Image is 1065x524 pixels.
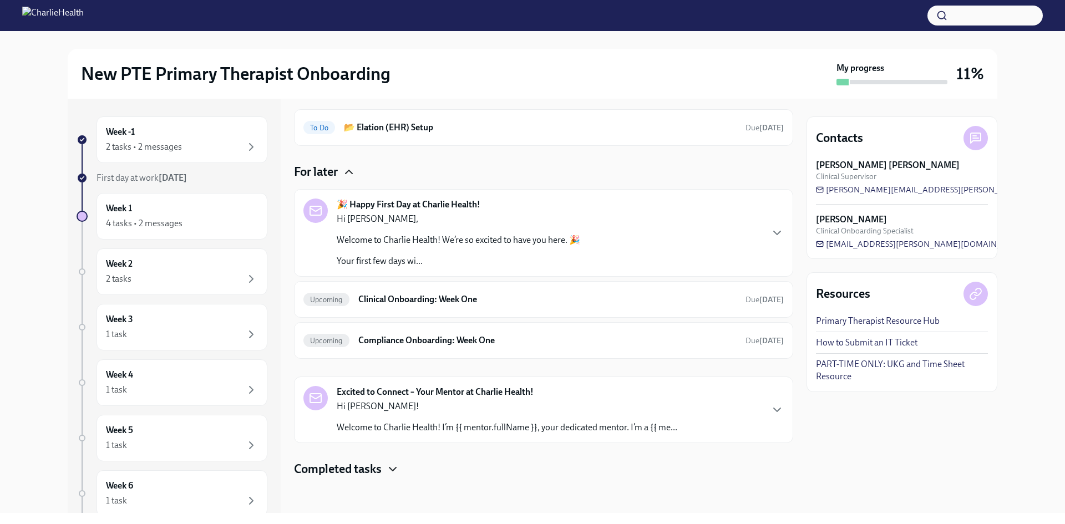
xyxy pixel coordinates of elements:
span: September 20th, 2025 10:00 [745,335,784,346]
strong: [DATE] [759,336,784,345]
span: First day at work [97,172,187,183]
div: 4 tasks • 2 messages [106,217,182,230]
a: First day at work[DATE] [77,172,267,184]
a: Week 14 tasks • 2 messages [77,193,267,240]
h3: 11% [956,64,984,84]
div: 2 tasks • 2 messages [106,141,182,153]
a: PART-TIME ONLY: UKG and Time Sheet Resource [816,358,988,383]
p: Your first few days wi... [337,255,580,267]
p: Hi [PERSON_NAME]! [337,400,677,413]
div: 1 task [106,328,127,340]
a: Week 61 task [77,470,267,517]
span: September 19th, 2025 10:00 [745,123,784,133]
span: To Do [303,124,335,132]
h4: For later [294,164,338,180]
a: To Do📂 Elation (EHR) SetupDue[DATE] [303,119,784,136]
h4: Contacts [816,130,863,146]
a: UpcomingClinical Onboarding: Week OneDue[DATE] [303,291,784,308]
h6: Week 3 [106,313,133,325]
strong: [DATE] [759,295,784,304]
a: How to Submit an IT Ticket [816,337,917,349]
div: 1 task [106,384,127,396]
span: Upcoming [303,296,349,304]
strong: [DATE] [759,123,784,133]
strong: 🎉 Happy First Day at Charlie Health! [337,199,480,211]
h6: Clinical Onboarding: Week One [358,293,737,306]
strong: [DATE] [159,172,187,183]
h6: 📂 Elation (EHR) Setup [344,121,737,134]
h6: Week -1 [106,126,135,138]
div: Completed tasks [294,461,793,477]
span: Clinical Supervisor [816,171,876,182]
p: Welcome to Charlie Health! We’re so excited to have you here. 🎉 [337,234,580,246]
a: Week 41 task [77,359,267,406]
h2: New PTE Primary Therapist Onboarding [81,63,390,85]
strong: Excited to Connect – Your Mentor at Charlie Health! [337,386,534,398]
h6: Week 6 [106,480,133,492]
div: For later [294,164,793,180]
a: Week 22 tasks [77,248,267,295]
div: 1 task [106,495,127,507]
div: 1 task [106,439,127,451]
a: UpcomingCompliance Onboarding: Week OneDue[DATE] [303,332,784,349]
h4: Resources [816,286,870,302]
h6: Week 2 [106,258,133,270]
span: September 20th, 2025 10:00 [745,294,784,305]
h4: Completed tasks [294,461,382,477]
a: Week 31 task [77,304,267,350]
div: 2 tasks [106,273,131,285]
a: Primary Therapist Resource Hub [816,315,940,327]
span: Upcoming [303,337,349,345]
h6: Week 4 [106,369,133,381]
a: [EMAIL_ADDRESS][PERSON_NAME][DOMAIN_NAME] [816,238,1028,250]
span: Due [745,336,784,345]
strong: [PERSON_NAME] [816,213,887,226]
h6: Compliance Onboarding: Week One [358,334,737,347]
strong: My progress [836,62,884,74]
span: Clinical Onboarding Specialist [816,226,914,236]
a: Week -12 tasks • 2 messages [77,116,267,163]
span: Due [745,123,784,133]
img: CharlieHealth [22,7,84,24]
a: Week 51 task [77,415,267,461]
span: Due [745,295,784,304]
p: Welcome to Charlie Health! I’m {{ mentor.fullName }}, your dedicated mentor. I’m a {{ me... [337,421,677,434]
p: Hi [PERSON_NAME], [337,213,580,225]
h6: Week 1 [106,202,132,215]
strong: [PERSON_NAME] [PERSON_NAME] [816,159,960,171]
h6: Week 5 [106,424,133,436]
